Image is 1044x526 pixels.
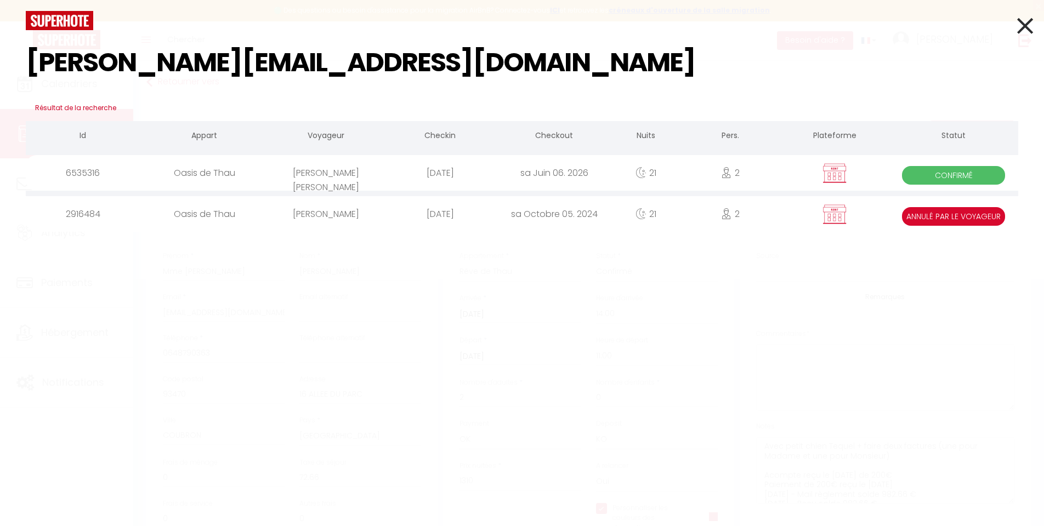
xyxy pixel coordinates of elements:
input: Tapez pour rechercher... [26,30,1018,95]
img: logo [26,11,93,30]
th: Nuits [611,121,681,152]
th: Voyageur [269,121,383,152]
div: 2 [681,155,780,191]
button: Ouvrir le widget de chat LiveChat [9,4,42,37]
div: [PERSON_NAME] [269,196,383,232]
div: 6535316 [26,155,140,191]
th: Checkin [383,121,497,152]
iframe: Chat [997,477,1036,518]
th: Id [26,121,140,152]
div: [DATE] [383,196,497,232]
div: [DATE] [383,155,497,191]
div: 21 [611,155,681,191]
div: Oasis de Thau [140,196,269,232]
div: 2 [681,196,780,232]
th: Pers. [681,121,780,152]
span: Annulé par le voyageur [902,207,1005,226]
img: rent.png [821,204,848,225]
th: Statut [889,121,1018,152]
div: Oasis de Thau [140,155,269,191]
span: Confirmé [902,166,1005,185]
th: Plateforme [780,121,889,152]
div: 21 [611,196,681,232]
div: 2916484 [26,196,140,232]
div: [PERSON_NAME] [PERSON_NAME] [269,155,383,191]
img: rent.png [821,163,848,184]
th: Appart [140,121,269,152]
div: sa Juin 06. 2026 [497,155,611,191]
h3: Résultat de la recherche [26,95,1018,121]
div: sa Octobre 05. 2024 [497,196,611,232]
th: Checkout [497,121,611,152]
